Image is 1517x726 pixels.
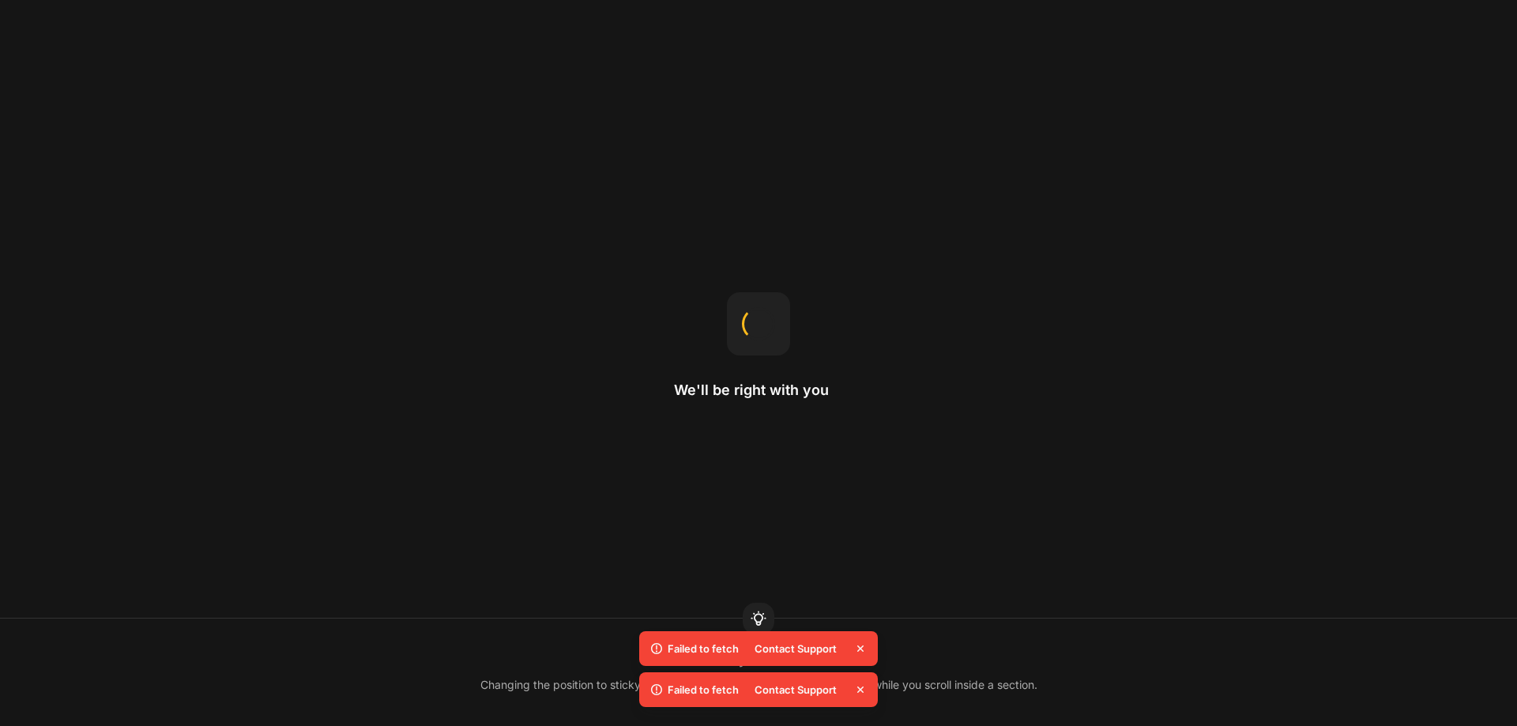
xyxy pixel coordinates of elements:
[674,381,843,400] h2: We'll be right with you
[745,679,846,701] div: Contact Support
[668,682,739,698] p: Failed to fetch
[745,638,846,660] div: Contact Support
[480,675,1037,694] div: Changing the position to sticky makes the element stay fixed on the screen while you scroll insid...
[668,641,739,656] p: Failed to fetch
